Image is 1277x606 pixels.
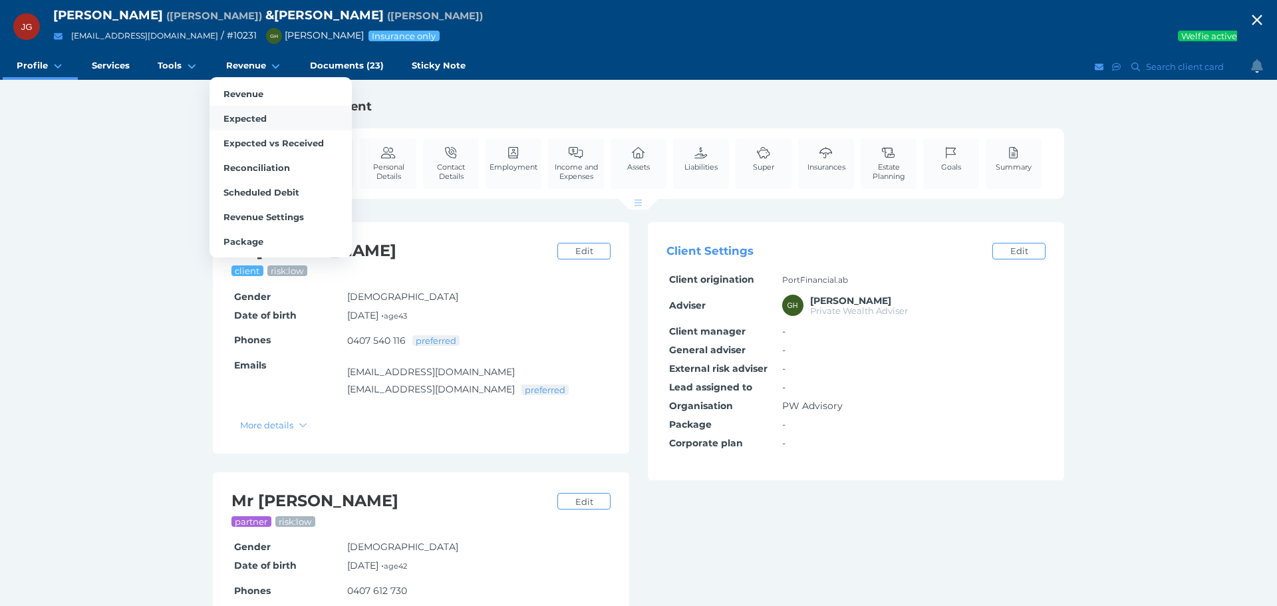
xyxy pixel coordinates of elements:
span: - [782,418,785,430]
span: Search client card [1143,61,1230,72]
a: Revenue [212,53,296,80]
span: Tools [158,60,182,71]
span: [PERSON_NAME] [53,7,163,23]
div: Gareth Healy [782,295,803,316]
a: Edit [557,243,611,259]
span: risk: low [278,516,313,527]
span: Client manager [669,325,746,337]
span: Private Wealth Adviser [810,305,908,316]
a: Scheduled Debit [210,180,352,204]
span: client [234,265,261,276]
td: PortFinancial.ab [780,271,1046,289]
span: Edit [569,496,599,507]
span: External risk adviser [669,363,768,375]
span: Scheduled Debit [223,187,299,198]
a: Super [750,138,778,179]
span: Date of birth [234,559,297,571]
span: Preferred name [166,9,262,22]
a: Documents (23) [296,53,398,80]
span: JG [21,22,32,32]
span: - [782,344,785,356]
span: PW Advisory [782,400,843,412]
span: [DEMOGRAPHIC_DATA] [347,291,458,303]
span: Edit [1004,245,1034,256]
button: Email [50,28,67,45]
span: Revenue [223,88,263,99]
h2: Mr [PERSON_NAME] [231,491,551,512]
span: Date of birth [234,309,297,321]
span: partner [234,516,269,527]
span: Preferred name [387,9,483,22]
a: Expected [210,106,352,130]
span: GH [270,33,278,39]
a: Edit [557,493,611,510]
span: Super [753,162,774,172]
span: Gender [234,291,271,303]
span: [PERSON_NAME] [259,29,364,41]
span: Organisation [669,400,733,412]
button: Search client card [1125,59,1230,75]
button: More details [233,416,314,433]
span: Insurance only [371,31,437,41]
span: [DEMOGRAPHIC_DATA] [347,541,458,553]
span: Contact Details [426,162,476,181]
span: Phones [234,334,271,346]
span: risk: low [270,265,305,276]
span: Gareth Healy [810,295,891,307]
a: Insurances [804,138,849,179]
a: Expected vs Received [210,130,352,155]
span: Documents (23) [310,60,384,71]
span: General adviser [669,344,746,356]
a: Reconciliation [210,155,352,180]
span: Corporate plan [669,437,743,449]
span: Adviser [669,299,706,311]
a: Revenue [210,81,352,106]
button: Email [1093,59,1106,75]
span: Revenue Settings [223,212,304,222]
div: Gareth Healy [266,28,282,44]
span: - [782,381,785,393]
span: Phones [234,585,271,597]
span: GH [787,301,798,309]
a: Services [78,53,144,80]
span: - [782,437,785,449]
a: [EMAIL_ADDRESS][DOMAIN_NAME] [71,31,218,41]
div: Julia George [13,13,40,40]
span: / # 10231 [221,29,257,41]
a: Assets [624,138,653,179]
span: Liabilities [684,162,718,172]
span: Goals [941,162,961,172]
span: Package [223,236,263,247]
a: Liabilities [681,138,721,179]
a: 0407 540 116 [347,335,406,347]
span: Summary [996,162,1032,172]
a: 0407 612 730 [347,585,407,597]
h1: Details and Management [213,98,1064,114]
span: Client Settings [666,245,754,258]
a: [EMAIL_ADDRESS][DOMAIN_NAME] [347,366,515,378]
span: More details [234,420,296,430]
span: Expected [223,113,267,124]
a: Personal Details [360,138,416,188]
span: Edit [569,245,599,256]
span: & [PERSON_NAME] [265,7,384,23]
span: Reconciliation [223,162,290,173]
span: Package [669,418,712,430]
span: Profile [17,60,48,71]
span: Emails [234,359,266,371]
span: Estate Planning [864,162,913,181]
a: Summary [992,138,1035,179]
span: - [782,325,785,337]
span: Assets [627,162,650,172]
a: Estate Planning [861,138,917,188]
span: Gender [234,541,271,553]
span: Client origination [669,273,754,285]
a: Contact Details [423,138,479,188]
a: Goals [938,138,964,179]
a: Profile [3,53,78,80]
span: [DATE] • [347,309,407,321]
span: Revenue [226,60,266,71]
span: Personal Details [364,162,413,181]
span: Income and Expenses [551,162,601,181]
small: age 42 [384,561,407,571]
